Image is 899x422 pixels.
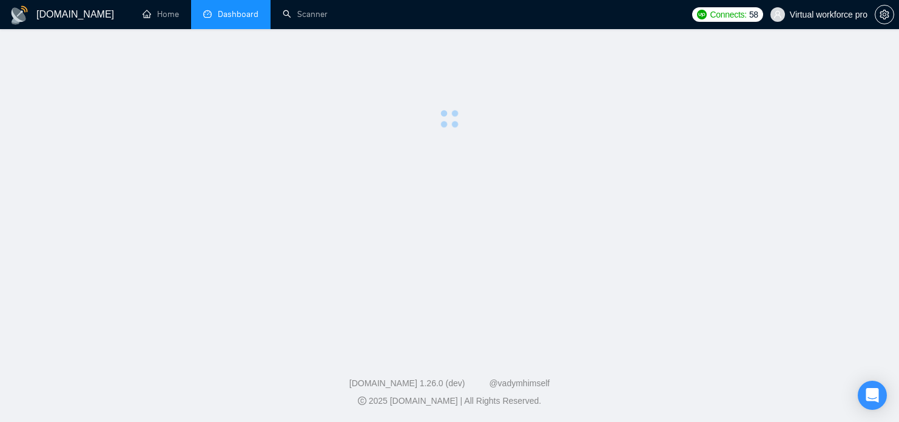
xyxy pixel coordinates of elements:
[710,8,747,21] span: Connects:
[218,9,258,19] span: Dashboard
[10,395,889,407] div: 2025 [DOMAIN_NAME] | All Rights Reserved.
[203,10,212,18] span: dashboard
[358,397,366,405] span: copyright
[749,8,758,21] span: 58
[143,9,179,19] a: homeHome
[875,10,894,19] a: setting
[875,10,894,19] span: setting
[875,5,894,24] button: setting
[858,381,887,410] div: Open Intercom Messenger
[697,10,707,19] img: upwork-logo.png
[349,378,465,388] a: [DOMAIN_NAME] 1.26.0 (dev)
[283,9,328,19] a: searchScanner
[10,5,29,25] img: logo
[489,378,550,388] a: @vadymhimself
[773,10,782,19] span: user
